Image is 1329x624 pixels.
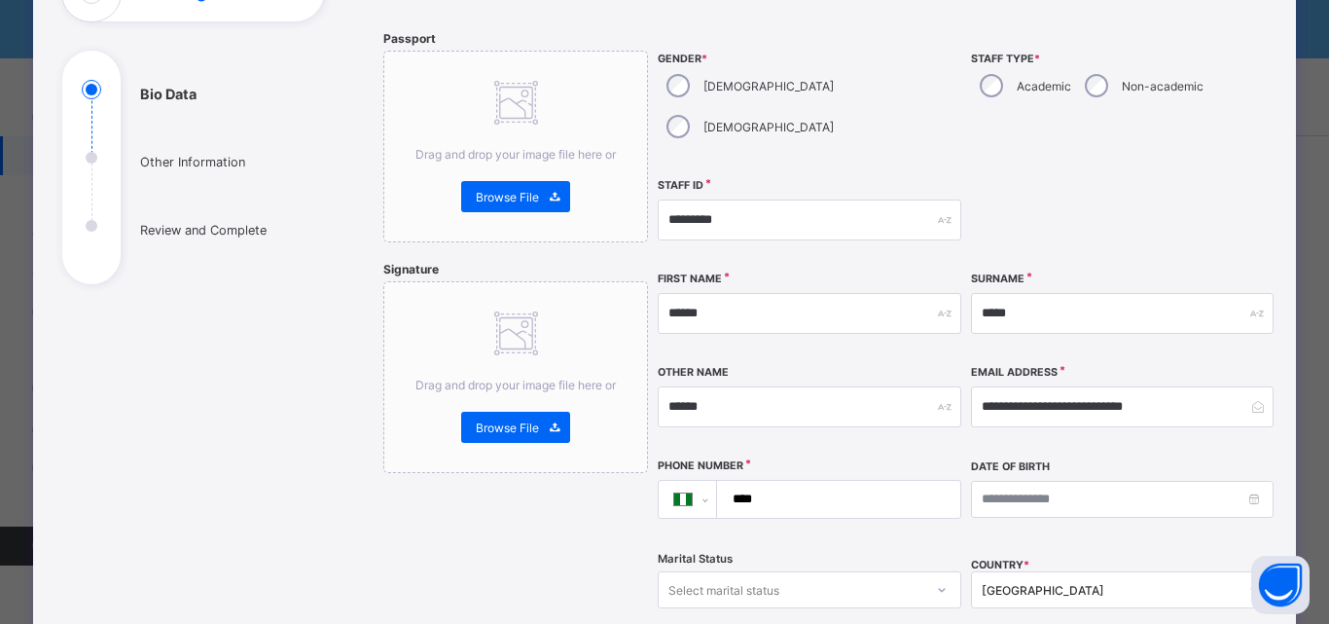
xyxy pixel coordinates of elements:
span: Gender [658,53,960,65]
button: Open asap [1251,556,1310,614]
span: Marital Status [658,552,733,566]
label: [DEMOGRAPHIC_DATA] [703,120,834,134]
label: Surname [971,273,1024,285]
label: Academic [1017,79,1071,93]
span: Staff Type [971,53,1274,65]
span: Browse File [476,421,539,435]
label: [DEMOGRAPHIC_DATA] [703,79,834,93]
label: Staff ID [658,179,703,192]
div: Select marital status [668,571,779,608]
label: Date of Birth [971,460,1050,473]
label: Other Name [658,366,729,379]
div: Drag and drop your image file here orBrowse File [383,281,648,473]
label: Non-academic [1122,79,1203,93]
span: Drag and drop your image file here or [415,378,616,392]
span: Signature [383,262,439,276]
div: [GEOGRAPHIC_DATA] [982,583,1238,598]
label: Email Address [971,366,1058,379]
label: First Name [658,273,722,285]
span: Passport [383,31,436,46]
span: Browse File [476,190,539,204]
span: COUNTRY [971,559,1029,571]
span: Drag and drop your image file here or [415,147,616,162]
div: Drag and drop your image file here orBrowse File [383,51,648,242]
label: Phone Number [658,459,743,472]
